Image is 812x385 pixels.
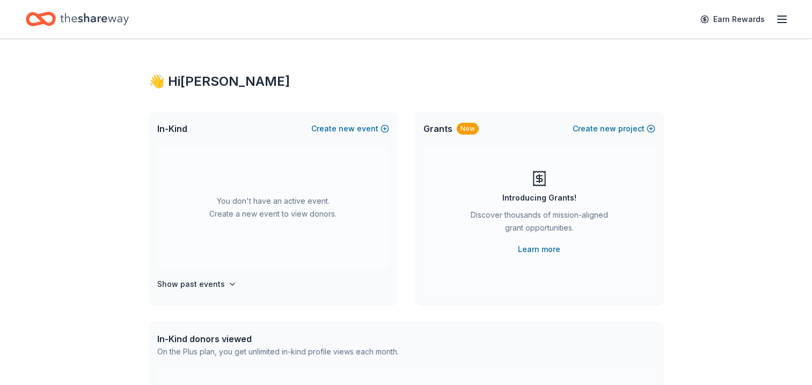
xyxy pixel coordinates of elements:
button: Createnewproject [573,122,655,135]
div: Discover thousands of mission-aligned grant opportunities. [466,209,612,239]
div: 👋 Hi [PERSON_NAME] [149,73,664,90]
span: Grants [423,122,452,135]
span: new [600,122,616,135]
button: Createnewevent [311,122,389,135]
span: In-Kind [157,122,187,135]
div: New [457,123,479,135]
span: new [339,122,355,135]
div: On the Plus plan, you get unlimited in-kind profile views each month. [157,345,399,358]
a: Home [26,6,129,32]
button: Show past events [157,278,237,291]
a: Learn more [518,243,560,256]
a: Earn Rewards [694,10,771,29]
h4: Show past events [157,278,225,291]
div: You don't have an active event. Create a new event to view donors. [157,146,389,269]
div: Introducing Grants! [502,191,576,204]
div: In-Kind donors viewed [157,332,399,345]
